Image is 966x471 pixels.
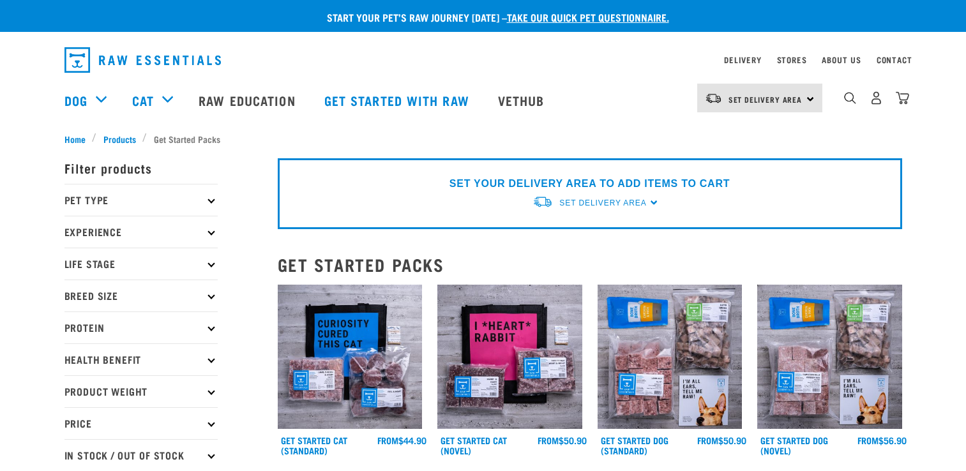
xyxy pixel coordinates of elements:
a: Delivery [724,57,761,62]
span: FROM [538,438,559,442]
p: Product Weight [64,375,218,407]
p: Price [64,407,218,439]
a: About Us [822,57,861,62]
img: Assortment Of Raw Essential Products For Cats Including, Pink And Black Tote Bag With "I *Heart* ... [437,285,582,430]
a: take our quick pet questionnaire. [507,14,669,20]
img: NSP Dog Standard Update [598,285,743,430]
span: Products [103,132,136,146]
img: van-moving.png [705,93,722,104]
div: $50.90 [538,435,587,445]
a: Raw Education [186,75,311,126]
a: Home [64,132,93,146]
p: Life Stage [64,248,218,280]
span: Set Delivery Area [728,97,803,101]
a: Products [96,132,142,146]
p: Breed Size [64,280,218,311]
p: SET YOUR DELIVERY AREA TO ADD ITEMS TO CART [449,176,730,191]
a: Get started with Raw [312,75,485,126]
a: Dog [64,91,87,110]
span: Set Delivery Area [559,198,646,207]
span: FROM [377,438,398,442]
img: user.png [870,91,883,105]
span: Home [64,132,86,146]
img: Raw Essentials Logo [64,47,221,73]
div: $56.90 [857,435,907,445]
nav: dropdown navigation [54,42,912,78]
p: Protein [64,311,218,343]
a: Contact [877,57,912,62]
p: Filter products [64,152,218,184]
a: Stores [777,57,807,62]
span: FROM [697,438,718,442]
a: Cat [132,91,154,110]
a: Vethub [485,75,561,126]
div: $50.90 [697,435,746,445]
p: Health Benefit [64,343,218,375]
img: home-icon@2x.png [896,91,909,105]
img: NSP Dog Novel Update [757,285,902,430]
nav: breadcrumbs [64,132,902,146]
a: Get Started Cat (Novel) [441,438,507,452]
a: Get Started Dog (Standard) [601,438,668,452]
a: Get Started Dog (Novel) [760,438,828,452]
p: In Stock / Out Of Stock [64,439,218,471]
img: Assortment Of Raw Essential Products For Cats Including, Blue And Black Tote Bag With "Curiosity ... [278,285,423,430]
div: $44.90 [377,435,426,445]
img: van-moving.png [532,195,553,209]
p: Experience [64,216,218,248]
img: home-icon-1@2x.png [844,92,856,104]
span: FROM [857,438,879,442]
a: Get Started Cat (Standard) [281,438,347,452]
p: Pet Type [64,184,218,216]
h2: Get Started Packs [278,255,902,274]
